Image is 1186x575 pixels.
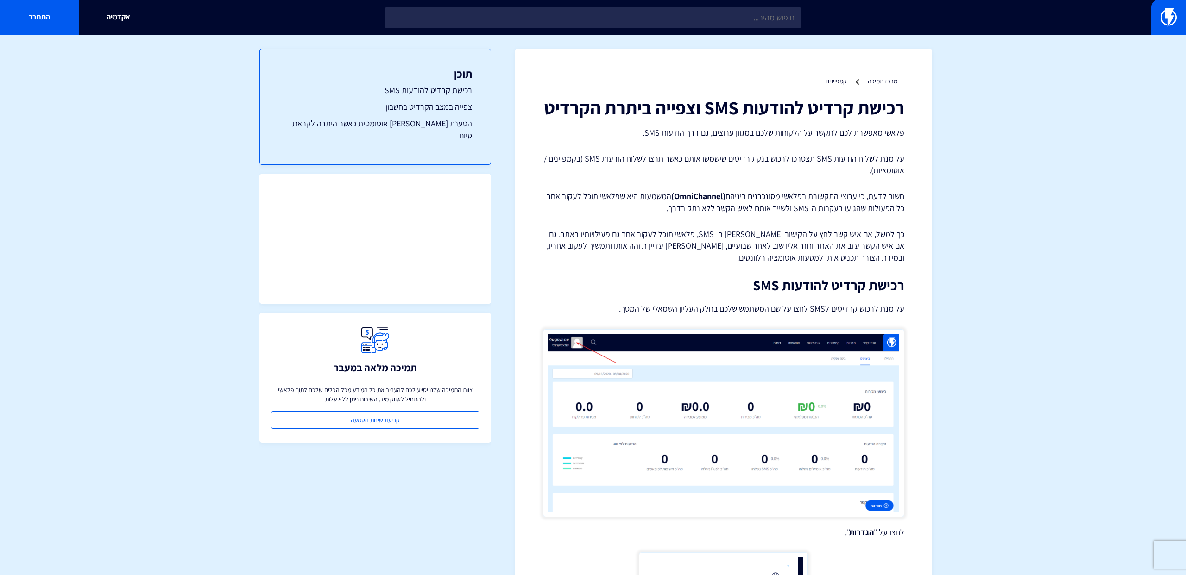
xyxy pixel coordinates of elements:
[543,190,904,214] p: חשוב לדעת, כי ערוצי התקשורת בפלאשי מסונכרנים ביניהם המשמעות היא שפלאשי תוכל לעקוב אחר כל הפעולות ...
[543,153,904,176] p: על מנת לשלוח הודעות SMS תצטרכו לרכוש בנק קרדיטים שישמשו אותם כאשר תרצו לשלוח הודעות SMS (בקמפייני...
[271,385,479,404] p: צוות התמיכה שלנו יסייע לכם להעביר את כל המידע מכל הכלים שלכם לתוך פלאשי ולהתחיל לשווק מיד, השירות...
[278,101,472,113] a: צפייה במצב הקרדיט בחשבון
[543,526,904,538] p: לחצו על " ".
[543,127,904,139] p: פלאשי מאפשרת לכם לתקשר על הלקוחות שלכם במגוון ערוצים, גם דרך הודעות SMS.
[278,84,472,96] a: רכישת קרדיט להודעות SMS
[271,411,479,429] a: קביעת שיחת הטמעה
[334,362,417,373] h3: תמיכה מלאה במעבר
[826,77,847,85] a: קמפיינים
[543,228,904,264] p: כך למשל, אם איש קשר לחץ על הקישור [PERSON_NAME] ב- SMS, פלאשי תוכל לעקוב אחר גם פעילויותיו באתר. ...
[543,278,904,293] h2: רכישת קרדיט להודעות SMS
[278,118,472,141] a: הטענת [PERSON_NAME] אוטומטית כאשר היתרה לקראת סיום
[278,68,472,80] h3: תוכן
[849,527,874,537] strong: הגדרות
[671,191,725,201] strong: (OmniChannel)
[543,97,904,118] h1: רכישת קרדיט להודעות SMS וצפייה ביתרת הקרדיט
[385,7,801,28] input: חיפוש מהיר...
[868,77,897,85] a: מרכז תמיכה
[543,302,904,315] p: על מנת לרכוש קרדיטים לSMS לחצו על שם המשתמש שלכם בחלק העליון השמאלי של המסך.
